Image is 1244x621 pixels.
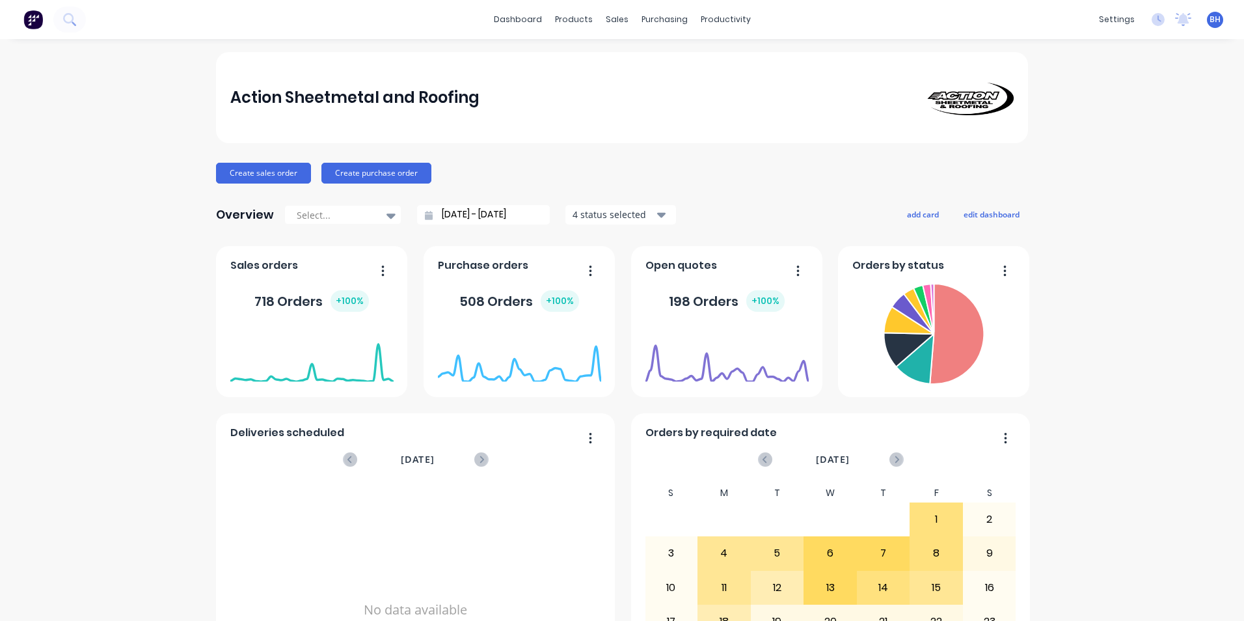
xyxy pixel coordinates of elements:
[816,452,850,467] span: [DATE]
[955,206,1028,223] button: edit dashboard
[751,572,804,604] div: 12
[565,205,676,225] button: 4 status selected
[331,290,369,312] div: + 100 %
[910,484,963,503] div: F
[230,258,298,273] span: Sales orders
[910,503,962,536] div: 1
[459,290,579,312] div: 508 Orders
[573,208,655,221] div: 4 status selected
[910,537,962,570] div: 8
[645,484,698,503] div: S
[645,537,697,570] div: 3
[216,202,274,228] div: Overview
[698,537,750,570] div: 4
[751,484,804,503] div: T
[804,572,856,604] div: 13
[697,484,751,503] div: M
[401,452,435,467] span: [DATE]
[321,163,431,184] button: Create purchase order
[645,572,697,604] div: 10
[645,258,717,273] span: Open quotes
[669,290,785,312] div: 198 Orders
[923,80,1014,115] img: Action Sheetmetal and Roofing
[254,290,369,312] div: 718 Orders
[1210,14,1221,25] span: BH
[858,537,910,570] div: 7
[216,163,311,184] button: Create sales order
[899,206,947,223] button: add card
[804,484,857,503] div: W
[964,503,1016,536] div: 2
[23,10,43,29] img: Factory
[964,537,1016,570] div: 9
[1092,10,1141,29] div: settings
[694,10,757,29] div: productivity
[858,572,910,604] div: 14
[857,484,910,503] div: T
[230,85,480,111] div: Action Sheetmetal and Roofing
[635,10,694,29] div: purchasing
[230,425,344,441] span: Deliveries scheduled
[487,10,548,29] a: dashboard
[804,537,856,570] div: 6
[438,258,528,273] span: Purchase orders
[751,537,804,570] div: 5
[964,572,1016,604] div: 16
[746,290,785,312] div: + 100 %
[963,484,1016,503] div: S
[548,10,599,29] div: products
[698,572,750,604] div: 11
[599,10,635,29] div: sales
[910,572,962,604] div: 15
[541,290,579,312] div: + 100 %
[852,258,944,273] span: Orders by status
